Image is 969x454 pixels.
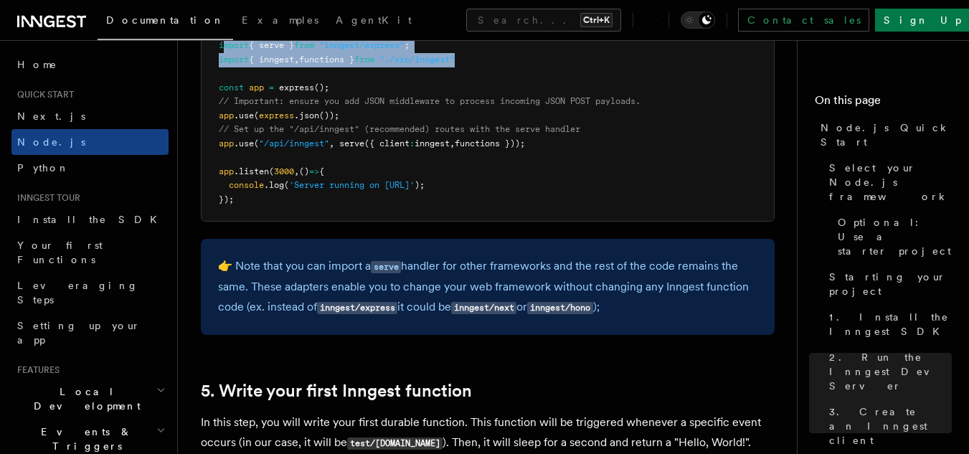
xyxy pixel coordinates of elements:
[289,180,415,190] span: 'Server running on [URL]'
[815,92,952,115] h4: On this page
[11,313,169,353] a: Setting up your app
[821,120,952,149] span: Node.js Quick Start
[269,166,274,176] span: (
[294,55,299,65] span: ,
[580,13,613,27] kbd: Ctrl+K
[17,110,85,122] span: Next.js
[823,399,952,453] a: 3. Create an Inngest client
[218,256,757,318] p: 👉 Note that you can import a handler for other frameworks and the rest of the code remains the sa...
[354,55,374,65] span: from
[11,232,169,273] a: Your first Functions
[219,55,249,65] span: import
[17,57,57,72] span: Home
[379,55,455,65] span: "./src/inngest"
[299,166,309,176] span: ()
[451,302,516,314] code: inngest/next
[299,55,354,65] span: functions }
[11,425,156,453] span: Events & Triggers
[201,381,472,401] a: 5. Write your first Inngest function
[681,11,715,29] button: Toggle dark mode
[319,40,405,50] span: "inngest/express"
[347,438,443,450] code: test/[DOMAIN_NAME]
[242,14,318,26] span: Examples
[319,166,324,176] span: {
[314,82,329,93] span: ();
[17,136,85,148] span: Node.js
[838,215,952,258] span: Optional: Use a starter project
[294,110,319,120] span: .json
[829,405,952,448] span: 3. Create an Inngest client
[527,302,592,314] code: inngest/hono
[415,138,450,148] span: inngest
[249,55,294,65] span: { inngest
[339,138,364,148] span: serve
[11,155,169,181] a: Python
[98,4,233,40] a: Documentation
[234,138,254,148] span: .use
[309,166,319,176] span: =>
[415,180,425,190] span: );
[254,138,259,148] span: (
[11,379,169,419] button: Local Development
[106,14,224,26] span: Documentation
[219,40,249,50] span: import
[274,166,294,176] span: 3000
[11,273,169,313] a: Leveraging Steps
[829,350,952,393] span: 2. Run the Inngest Dev Server
[219,124,580,134] span: // Set up the "/api/inngest" (recommended) routes with the serve handler
[284,180,289,190] span: (
[336,14,412,26] span: AgentKit
[405,40,410,50] span: ;
[219,96,641,106] span: // Important: ensure you add JSON middleware to process incoming JSON POST payloads.
[11,129,169,155] a: Node.js
[410,138,415,148] span: :
[17,162,70,174] span: Python
[829,270,952,298] span: Starting your project
[11,364,60,376] span: Features
[17,240,103,265] span: Your first Functions
[371,259,401,273] a: serve
[11,192,80,204] span: Inngest tour
[823,304,952,344] a: 1. Install the Inngest SDK
[249,82,264,93] span: app
[11,384,156,413] span: Local Development
[815,115,952,155] a: Node.js Quick Start
[254,110,259,120] span: (
[11,52,169,77] a: Home
[269,82,274,93] span: =
[229,180,264,190] span: console
[249,40,294,50] span: { serve }
[329,138,334,148] span: ,
[823,264,952,304] a: Starting your project
[832,209,952,264] a: Optional: Use a starter project
[17,214,166,225] span: Install the SDK
[17,320,141,346] span: Setting up your app
[264,180,284,190] span: .log
[294,40,314,50] span: from
[823,155,952,209] a: Select your Node.js framework
[11,207,169,232] a: Install the SDK
[17,280,138,306] span: Leveraging Steps
[327,4,420,39] a: AgentKit
[829,161,952,204] span: Select your Node.js framework
[294,166,299,176] span: ,
[279,82,314,93] span: express
[219,166,234,176] span: app
[823,344,952,399] a: 2. Run the Inngest Dev Server
[219,82,244,93] span: const
[219,194,234,204] span: });
[219,138,234,148] span: app
[455,138,525,148] span: functions }));
[450,138,455,148] span: ,
[319,110,339,120] span: ());
[11,103,169,129] a: Next.js
[259,110,294,120] span: express
[11,89,74,100] span: Quick start
[219,110,234,120] span: app
[234,166,269,176] span: .listen
[317,302,397,314] code: inngest/express
[234,110,254,120] span: .use
[738,9,869,32] a: Contact sales
[371,261,401,273] code: serve
[233,4,327,39] a: Examples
